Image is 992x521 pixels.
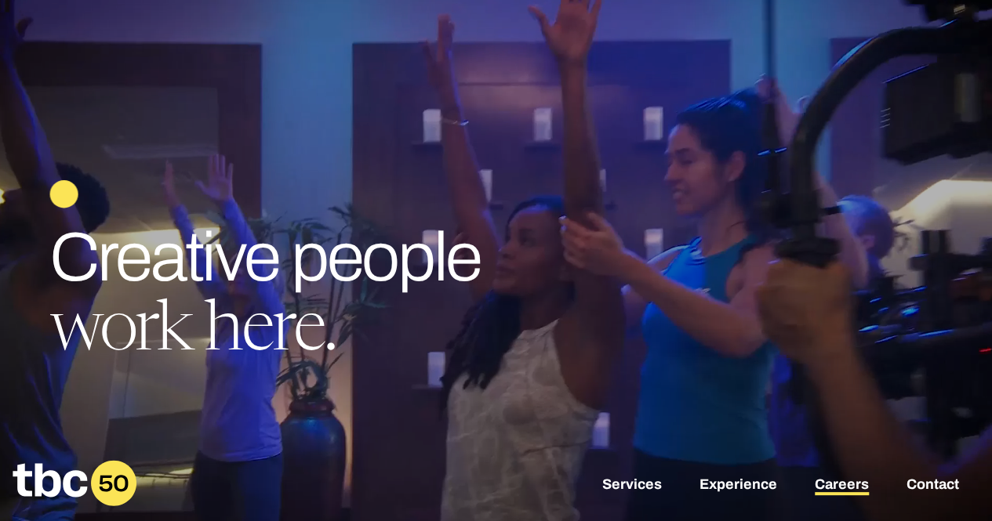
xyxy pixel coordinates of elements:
a: Contact [907,476,959,495]
a: Careers [815,476,869,495]
a: Experience [699,476,777,495]
a: Services [602,476,662,495]
span: Creative people [49,220,480,295]
a: Home [13,495,136,512]
span: work here. [49,298,336,367]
